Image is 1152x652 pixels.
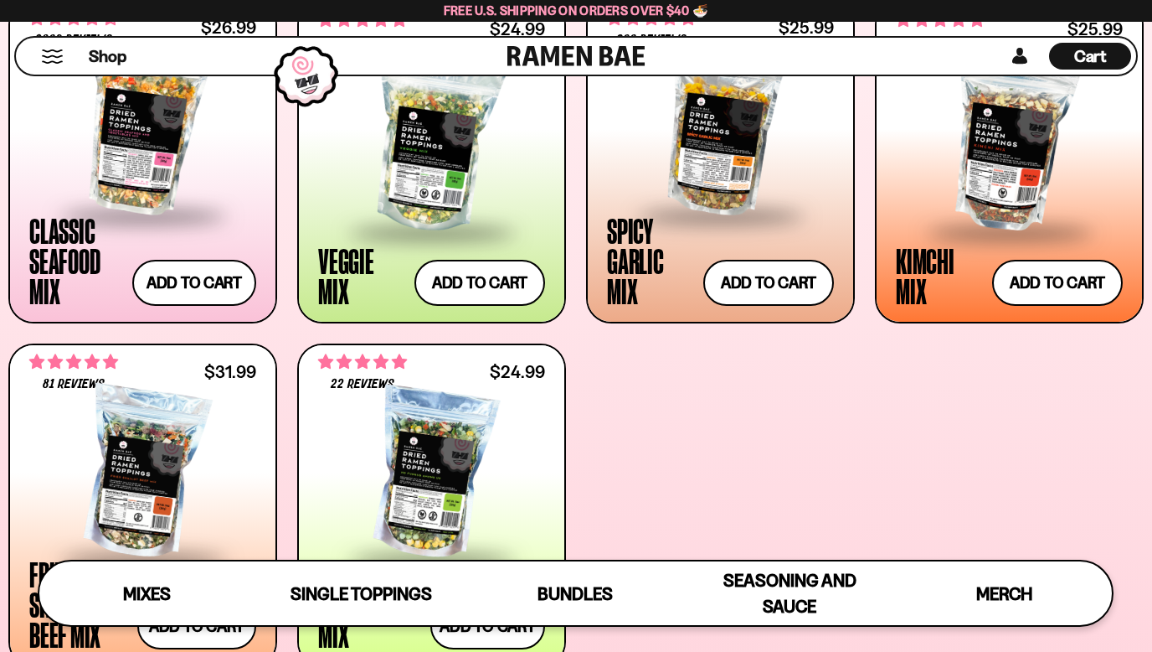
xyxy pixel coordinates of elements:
[976,583,1032,604] span: Merch
[490,364,545,380] div: $24.99
[89,45,126,68] span: Shop
[291,583,432,604] span: Single Toppings
[607,215,695,306] div: Spicy Garlic Mix
[41,49,64,64] button: Mobile Menu Trigger
[132,260,256,306] button: Add to cart
[318,351,407,373] span: 4.82 stars
[254,561,468,625] a: Single Toppings
[414,260,545,306] button: Add to cart
[896,246,984,306] div: Kimchi Mix
[39,561,254,625] a: Mixes
[29,351,118,373] span: 4.83 stars
[123,583,171,604] span: Mixes
[318,559,422,649] div: No Fungus Among Us Mix
[318,246,406,306] div: Veggie Mix
[43,378,105,391] span: 81 reviews
[723,570,856,617] span: Seasoning and Sauce
[1049,38,1131,75] div: Cart
[89,43,126,70] a: Shop
[682,561,897,625] a: Seasoning and Sauce
[204,364,256,380] div: $31.99
[29,559,129,649] div: Fried Shallot Beef Mix
[703,260,834,306] button: Add to cart
[444,3,709,18] span: Free U.S. Shipping on Orders over $40 🍜
[897,561,1112,625] a: Merch
[331,378,394,391] span: 22 reviews
[537,583,613,604] span: Bundles
[1074,46,1107,66] span: Cart
[29,215,124,306] div: Classic Seafood Mix
[468,561,682,625] a: Bundles
[992,260,1123,306] button: Add to cart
